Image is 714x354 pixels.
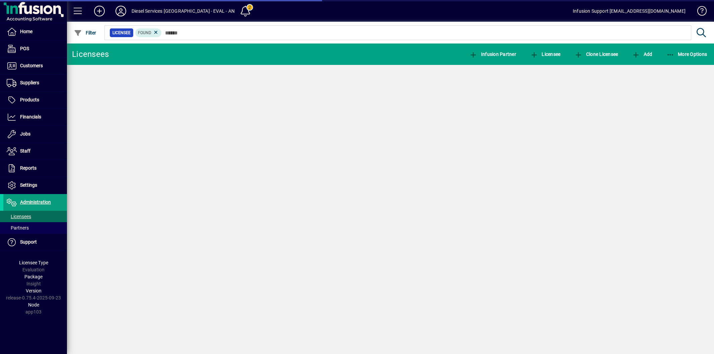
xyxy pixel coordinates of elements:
mat-chip: Found Status: Found [135,28,162,37]
span: Clone Licensee [574,52,618,57]
span: Reports [20,165,36,171]
button: Filter [72,27,98,39]
span: Products [20,97,39,102]
a: Jobs [3,126,67,143]
span: Home [20,29,32,34]
a: Licensees [3,211,67,222]
span: Financials [20,114,41,119]
span: Partners [7,225,29,231]
span: Support [20,239,37,245]
span: Found [138,30,151,35]
button: Add [89,5,110,17]
button: Licensee [529,48,562,60]
span: Licensee Type [19,260,48,265]
span: Licensee [112,29,131,36]
span: Licensees [7,214,31,219]
span: POS [20,46,29,51]
span: Administration [20,199,51,205]
a: Products [3,92,67,108]
a: Suppliers [3,75,67,91]
span: Package [24,274,43,279]
span: Suppliers [20,80,39,85]
div: Licensees [72,49,109,60]
span: More Options [666,52,707,57]
button: Infusion Partner [468,48,518,60]
button: Profile [110,5,132,17]
a: Home [3,23,67,40]
span: Version [26,288,42,293]
span: Staff [20,148,30,154]
a: Staff [3,143,67,160]
button: More Options [665,48,709,60]
div: Infusion Support [EMAIL_ADDRESS][DOMAIN_NAME] [573,6,686,16]
a: Knowledge Base [692,1,706,23]
span: Settings [20,182,37,188]
span: Filter [74,30,96,35]
span: Node [28,302,39,307]
button: Add [630,48,654,60]
span: Infusion Partner [469,52,516,57]
a: Support [3,234,67,251]
a: Reports [3,160,67,177]
span: Licensee [530,52,561,57]
a: Partners [3,222,67,234]
a: Settings [3,177,67,194]
a: POS [3,40,67,57]
a: Financials [3,109,67,125]
a: Customers [3,58,67,74]
button: Clone Licensee [573,48,620,60]
span: Jobs [20,131,30,137]
span: Add [632,52,652,57]
div: Diesel Services [GEOGRAPHIC_DATA] - EVAL - AN [132,6,235,16]
span: Customers [20,63,43,68]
